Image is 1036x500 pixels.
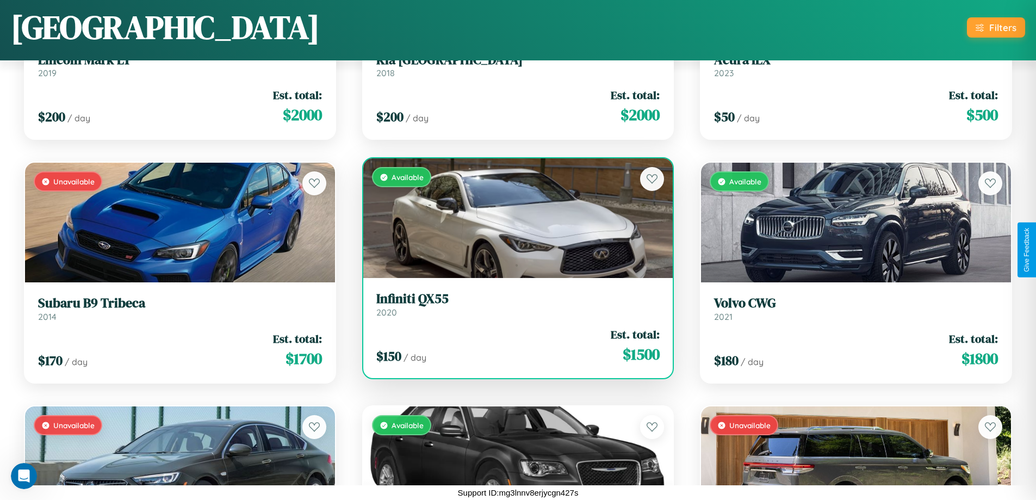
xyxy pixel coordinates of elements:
[38,295,322,311] h3: Subaru B9 Tribeca
[376,108,404,126] span: $ 200
[376,52,660,68] h3: Kia [GEOGRAPHIC_DATA]
[967,17,1025,38] button: Filters
[961,348,998,369] span: $ 1800
[404,352,426,363] span: / day
[376,307,397,318] span: 2020
[376,67,395,78] span: 2018
[38,295,322,322] a: Subaru B9 Tribeca2014
[273,331,322,347] span: Est. total:
[376,291,660,318] a: Infiniti QX552020
[38,108,65,126] span: $ 200
[714,52,998,79] a: Acura ILX2023
[611,326,660,342] span: Est. total:
[53,177,95,186] span: Unavailable
[714,295,998,322] a: Volvo CWG2021
[392,421,424,430] span: Available
[38,311,57,322] span: 2014
[406,113,429,124] span: / day
[714,311,733,322] span: 2021
[38,52,322,79] a: Lincoln Mark LT2019
[286,348,322,369] span: $ 1700
[376,52,660,79] a: Kia [GEOGRAPHIC_DATA]2018
[38,67,57,78] span: 2019
[621,104,660,126] span: $ 2000
[392,172,424,182] span: Available
[38,351,63,369] span: $ 170
[67,113,90,124] span: / day
[623,343,660,365] span: $ 1500
[376,291,660,307] h3: Infiniti QX55
[458,485,579,500] p: Support ID: mg3lnnv8erjycgn427s
[949,331,998,347] span: Est. total:
[737,113,760,124] span: / day
[714,108,735,126] span: $ 50
[714,67,734,78] span: 2023
[376,347,401,365] span: $ 150
[729,177,761,186] span: Available
[11,5,320,50] h1: [GEOGRAPHIC_DATA]
[283,104,322,126] span: $ 2000
[611,87,660,103] span: Est. total:
[714,295,998,311] h3: Volvo CWG
[65,356,88,367] span: / day
[741,356,764,367] span: / day
[273,87,322,103] span: Est. total:
[1023,228,1031,272] div: Give Feedback
[11,463,37,489] iframe: Intercom live chat
[966,104,998,126] span: $ 500
[729,421,771,430] span: Unavailable
[949,87,998,103] span: Est. total:
[989,22,1016,33] div: Filters
[53,421,95,430] span: Unavailable
[714,351,739,369] span: $ 180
